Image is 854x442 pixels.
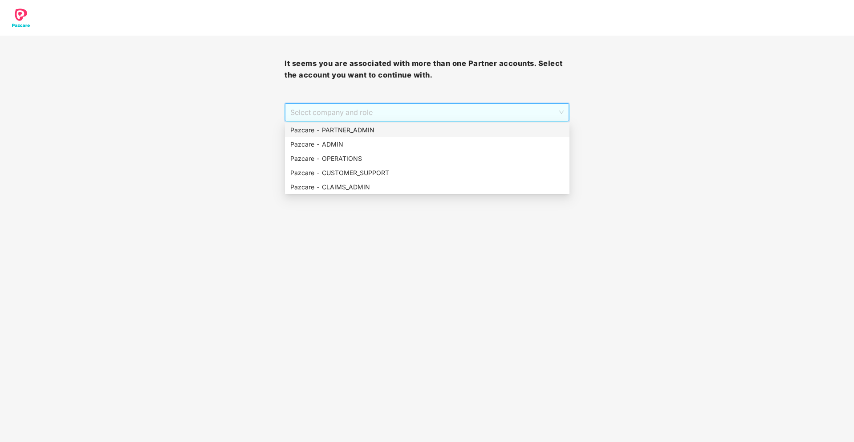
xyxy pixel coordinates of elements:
div: Pazcare - OPERATIONS [285,151,569,166]
div: Pazcare - CUSTOMER_SUPPORT [290,168,564,178]
div: Pazcare - PARTNER_ADMIN [290,125,564,135]
div: Pazcare - CLAIMS_ADMIN [285,180,569,194]
div: Pazcare - ADMIN [290,139,564,149]
div: Pazcare - OPERATIONS [290,154,564,164]
div: Pazcare - CLAIMS_ADMIN [290,182,564,192]
div: Pazcare - PARTNER_ADMIN [285,123,569,137]
div: Pazcare - ADMIN [285,137,569,151]
span: Select company and role [290,104,563,121]
div: Pazcare - CUSTOMER_SUPPORT [285,166,569,180]
h3: It seems you are associated with more than one Partner accounts. Select the account you want to c... [285,58,569,81]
